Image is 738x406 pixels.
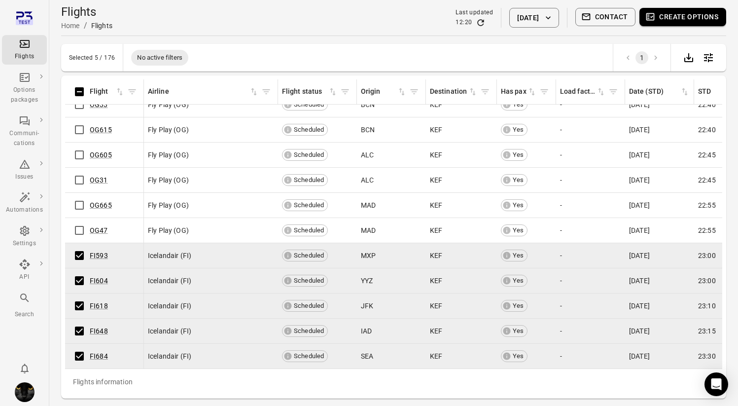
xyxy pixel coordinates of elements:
button: Filter by flight [125,84,140,99]
span: Fly Play (OG) [148,225,189,235]
span: Yes [509,176,527,185]
span: BCN [361,125,375,135]
div: Open Intercom Messenger [704,372,728,396]
div: - [560,351,621,361]
span: Scheduled [290,201,327,210]
a: OG665 [90,201,112,209]
div: Origin [361,86,397,97]
div: STD [698,86,734,97]
span: Scheduled [290,176,327,185]
nav: Breadcrumbs [61,20,112,32]
span: KEF [430,125,442,135]
span: 22:55 [698,225,716,235]
div: Options packages [6,85,43,105]
span: [DATE] [629,351,650,361]
div: Sort by destination in ascending order [430,86,478,97]
span: Scheduled [290,276,327,286]
span: [DATE] [629,225,650,235]
div: Flights [91,21,112,31]
span: Icelandair (FI) [148,301,191,311]
div: Issues [6,172,43,182]
div: Automations [6,205,43,215]
span: KEF [430,326,442,336]
a: Export data [679,52,699,62]
span: [DATE] [629,251,650,260]
span: JFK [361,301,373,311]
span: SEA [361,351,373,361]
span: MAD [361,200,376,210]
span: Icelandair (FI) [148,251,191,260]
div: Load factor [560,86,596,97]
span: MXP [361,251,376,260]
span: Yes [509,352,527,361]
div: Sort by has pax in ascending order [501,86,537,97]
a: Automations [2,188,47,218]
button: Filter by origin [407,84,422,99]
div: 12:20 [456,18,472,28]
span: KEF [430,301,442,311]
a: Options packages [2,69,47,108]
a: OG33 [90,101,108,109]
div: - [560,276,621,286]
div: Last updated [456,8,493,18]
span: Filter by load factor [606,84,621,99]
span: Yes [509,201,527,210]
div: Search [6,310,43,320]
span: [DATE] [629,276,650,286]
span: Filter by flight status [338,84,352,99]
span: Fly Play (OG) [148,150,189,160]
span: [DATE] [629,175,650,185]
li: / [84,20,87,32]
button: [DATE] [509,8,559,28]
span: [DATE] [629,200,650,210]
a: OG47 [90,226,108,234]
div: - [560,175,621,185]
span: YYZ [361,276,373,286]
button: page 1 [635,51,648,64]
button: Open table configuration [699,48,718,68]
div: Sort by flight in ascending order [90,86,125,97]
span: 23:10 [698,301,716,311]
span: No active filters [131,53,188,63]
div: Airline [148,86,249,97]
a: OG605 [90,151,112,159]
span: ALC [361,150,374,160]
button: Contact [575,8,636,26]
div: - [560,301,621,311]
span: 23:15 [698,326,716,336]
span: MAD [361,225,376,235]
div: Date (STD) [629,86,680,97]
span: KEF [430,200,442,210]
a: Flights [2,35,47,65]
span: 22:55 [698,200,716,210]
span: Icelandair (FI) [148,276,191,286]
a: OG615 [90,126,112,134]
div: Flights information [65,369,141,395]
span: KEF [430,351,442,361]
span: [DATE] [629,125,650,135]
button: Filter by has pax [537,84,552,99]
button: Filter by airline [259,84,274,99]
div: Selected 5 / 176 [69,54,115,61]
a: API [2,256,47,285]
div: - [560,150,621,160]
a: OG31 [90,176,108,184]
span: Scheduled [290,301,327,311]
span: 23:00 [698,276,716,286]
button: Filter by destination [478,84,492,99]
span: Scheduled [290,251,327,260]
span: [DATE] [629,326,650,336]
span: [DATE] [629,301,650,311]
div: - [560,200,621,210]
span: ALC [361,175,374,185]
span: Fly Play (OG) [148,125,189,135]
span: Icelandair (FI) [148,326,191,336]
div: Sort by load factor in ascending order [560,86,606,97]
span: Scheduled [290,327,327,336]
span: Scheduled [290,125,327,135]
